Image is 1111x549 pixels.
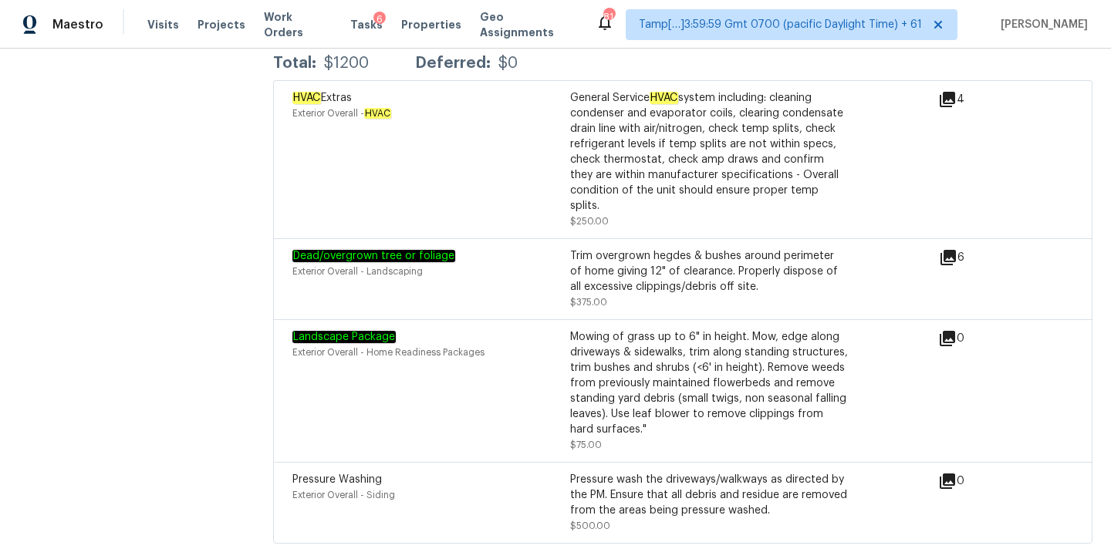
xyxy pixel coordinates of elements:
div: Total: [273,56,316,71]
div: Pressure wash the driveways/walkways as directed by the PM. Ensure that all debris and residue ar... [570,472,848,518]
span: [PERSON_NAME] [994,17,1088,32]
span: Extras [292,92,352,104]
div: 4 [938,90,1014,109]
div: General Service system including: cleaning condenser and evaporator coils, clearing condensate dr... [570,90,848,214]
em: HVAC [364,108,391,119]
div: 6 [373,12,386,27]
em: HVAC [650,92,678,104]
span: Exterior Overall - Landscaping [292,267,423,276]
div: Deferred: [415,56,491,71]
span: $375.00 [570,298,607,307]
div: $0 [498,56,518,71]
span: Projects [198,17,245,32]
span: Tamp[…]3:59:59 Gmt 0700 (pacific Daylight Time) + 61 [639,17,922,32]
span: $250.00 [570,217,609,226]
span: $500.00 [570,521,610,530]
div: $1200 [324,56,369,71]
span: Tasks [350,19,383,30]
em: Landscape Package [292,331,396,343]
em: HVAC [292,92,321,104]
div: 0 [938,472,1014,490]
span: $75.00 [570,440,602,450]
span: Maestro [52,17,103,32]
div: 814 [603,9,614,25]
em: Dead/overgrown tree or foliage [292,250,455,262]
span: Work Orders [264,9,332,40]
div: Mowing of grass up to 6" in height. Mow, edge along driveways & sidewalks, trim along standing st... [570,329,848,437]
span: Exterior Overall - Siding [292,490,395,500]
div: 6 [939,248,1014,267]
div: Trim overgrown hegdes & bushes around perimeter of home giving 12" of clearance. Properly dispose... [570,248,848,295]
span: Properties [401,17,461,32]
span: Pressure Washing [292,474,382,485]
div: 0 [938,329,1014,348]
span: Exterior Overall - [292,109,391,118]
span: Exterior Overall - Home Readiness Packages [292,348,485,357]
span: Geo Assignments [480,9,577,40]
span: Visits [147,17,179,32]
